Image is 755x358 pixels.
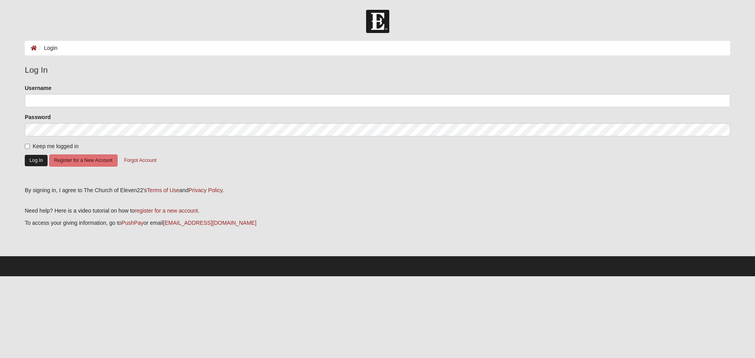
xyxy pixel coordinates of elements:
label: Password [25,113,51,121]
a: [EMAIL_ADDRESS][DOMAIN_NAME] [163,220,256,226]
button: Log In [25,155,48,166]
p: To access your giving information, go to or email [25,219,730,227]
a: PushPay [122,220,144,226]
a: Privacy Policy [188,187,222,193]
a: register for a new account [134,207,198,214]
img: Church of Eleven22 Logo [366,10,389,33]
span: Keep me logged in [33,143,79,149]
p: Need help? Here is a video tutorial on how to . [25,207,730,215]
div: By signing in, I agree to The Church of Eleven22's and . [25,186,730,195]
label: Username [25,84,52,92]
input: Keep me logged in [25,144,30,149]
a: Terms of Use [147,187,179,193]
button: Forgot Account [119,154,162,167]
button: Register for a New Account [49,154,118,167]
li: Login [37,44,57,52]
legend: Log In [25,64,730,76]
